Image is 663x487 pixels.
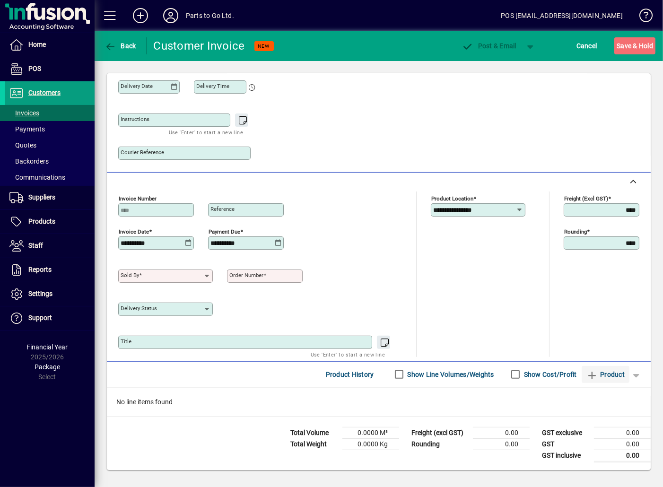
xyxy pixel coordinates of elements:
span: S [617,42,620,50]
span: Staff [28,242,43,249]
span: Payments [9,125,45,133]
a: Products [5,210,95,234]
td: Freight (excl GST) [407,427,473,438]
mat-label: Title [121,338,131,345]
span: Suppliers [28,193,55,201]
td: 0.0000 Kg [342,438,399,450]
span: P [478,42,482,50]
mat-label: Instructions [121,116,149,122]
button: Cancel [574,37,600,54]
a: Home [5,33,95,57]
mat-label: Invoice date [119,228,149,235]
div: Parts to Go Ltd. [186,8,234,23]
span: Products [28,217,55,225]
mat-label: Reference [210,206,235,212]
div: Customer Invoice [154,38,245,53]
td: 0.0000 M³ [342,427,399,438]
td: 0.00 [594,438,651,450]
span: Financial Year [27,343,68,351]
span: Quotes [9,141,36,149]
span: NEW [258,43,270,49]
span: Product History [326,367,374,382]
a: Knowledge Base [632,2,651,33]
a: Payments [5,121,95,137]
mat-label: Freight (excl GST) [564,195,608,201]
mat-label: Rounding [564,228,587,235]
mat-label: Product location [431,195,473,201]
mat-label: Sold by [121,272,139,278]
mat-label: Delivery date [121,83,153,89]
span: Invoices [9,109,39,117]
a: Staff [5,234,95,258]
div: No line items found [107,388,651,417]
a: POS [5,57,95,81]
span: POS [28,65,41,72]
a: Reports [5,258,95,282]
mat-hint: Use 'Enter' to start a new line [311,349,385,360]
a: Invoices [5,105,95,121]
td: Total Volume [286,427,342,438]
mat-label: Order number [229,272,263,278]
span: ost & Email [462,42,516,50]
a: Communications [5,169,95,185]
span: ave & Hold [617,38,653,53]
span: Cancel [576,38,597,53]
a: Settings [5,282,95,306]
mat-label: Invoice number [119,195,157,201]
td: 0.00 [594,450,651,461]
span: Package [35,363,60,371]
button: Product [582,366,629,383]
a: Quotes [5,137,95,153]
td: 0.00 [473,427,530,438]
td: GST inclusive [537,450,594,461]
span: Home [28,41,46,48]
button: Profile [156,7,186,24]
label: Show Cost/Profit [522,370,577,379]
mat-label: Courier Reference [121,149,164,156]
span: Settings [28,290,52,297]
app-page-header-button: Back [95,37,147,54]
td: 0.00 [473,438,530,450]
button: Post & Email [457,37,521,54]
span: Customers [28,89,61,96]
mat-label: Payment due [209,228,240,235]
td: Total Weight [286,438,342,450]
span: Back [105,42,136,50]
button: Save & Hold [614,37,655,54]
mat-label: Delivery status [121,305,157,312]
a: Support [5,306,95,330]
td: Rounding [407,438,473,450]
div: POS [EMAIL_ADDRESS][DOMAIN_NAME] [501,8,623,23]
span: Product [586,367,625,382]
mat-hint: Use 'Enter' to start a new line [169,127,243,138]
td: GST [537,438,594,450]
span: Reports [28,266,52,273]
a: Backorders [5,153,95,169]
button: Product History [322,366,378,383]
a: Suppliers [5,186,95,209]
label: Show Line Volumes/Weights [406,370,494,379]
span: Communications [9,174,65,181]
td: 0.00 [594,427,651,438]
span: Backorders [9,157,49,165]
span: Support [28,314,52,322]
td: GST exclusive [537,427,594,438]
button: Add [125,7,156,24]
button: Back [102,37,139,54]
mat-label: Delivery time [196,83,229,89]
